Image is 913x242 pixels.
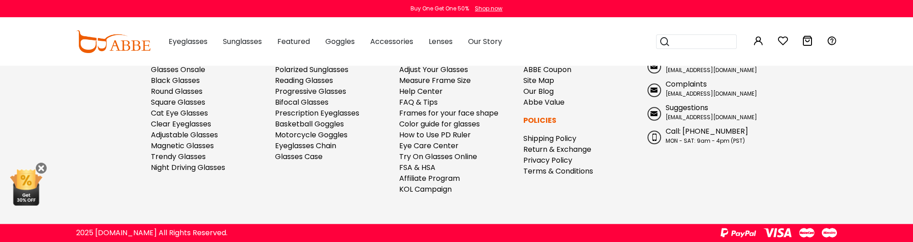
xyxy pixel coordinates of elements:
[275,130,348,140] a: Motorcycle Goggles
[275,151,323,162] a: Glasses Case
[399,173,460,184] a: Affiliate Program
[523,75,554,86] a: Site Map
[399,151,477,162] a: Try On Glasses Online
[275,97,328,107] a: Bifocal Glasses
[647,79,763,98] a: Complaints [EMAIL_ADDRESS][DOMAIN_NAME]
[523,155,572,165] a: Privacy Policy
[399,184,452,194] a: KOL Campaign
[399,108,498,118] a: Frames for your face shape
[223,36,262,47] span: Sunglasses
[275,140,336,151] a: Eyeglasses Chain
[647,102,763,121] a: Suggestions [EMAIL_ADDRESS][DOMAIN_NAME]
[468,36,502,47] span: Our Story
[399,140,459,151] a: Eye Care Center
[325,36,355,47] span: Goggles
[151,140,214,151] a: Magnetic Glasses
[399,130,471,140] a: How to Use PD Ruler
[275,75,333,86] a: Reading Glasses
[399,119,480,129] a: Color guide for glasses
[151,151,206,162] a: Trendy Glasses
[151,119,211,129] a: Clear Eyeglasses
[151,97,205,107] a: Square Glasses
[666,113,757,121] span: [EMAIL_ADDRESS][DOMAIN_NAME]
[475,5,502,13] div: Shop now
[470,5,502,12] a: Shop now
[275,86,346,97] a: Progressive Glasses
[411,5,469,13] div: Buy One Get One 50%
[399,86,443,97] a: Help Center
[275,64,348,75] a: Polarized Sunglasses
[523,144,591,155] a: Return & Exchange
[523,64,571,75] a: ABBE Coupon
[275,119,344,129] a: Basketball Goggles
[647,126,763,145] a: Call: [PHONE_NUMBER] MON - SAT: 9am - 4pm (PST)
[523,115,638,126] p: Policies
[666,126,748,136] span: Call: [PHONE_NUMBER]
[76,30,150,53] img: abbeglasses.com
[399,64,468,75] a: Adjust Your Glasses
[399,97,438,107] a: FAQ & Tips
[275,108,359,118] a: Prescription Eyeglasses
[9,169,43,206] img: mini welcome offer
[523,166,593,176] a: Terms & Conditions
[429,36,453,47] span: Lenses
[666,102,708,113] span: Suggestions
[399,162,435,173] a: FSA & HSA
[169,36,208,47] span: Eyeglasses
[151,130,218,140] a: Adjustable Glasses
[666,90,757,97] span: [EMAIL_ADDRESS][DOMAIN_NAME]
[666,79,707,89] span: Complaints
[523,97,565,107] a: Abbe Value
[399,75,471,86] a: Measure Frame Size
[277,36,310,47] span: Featured
[151,108,208,118] a: Cat Eye Glasses
[151,162,225,173] a: Night Driving Glasses
[370,36,413,47] span: Accessories
[151,86,203,97] a: Round Glasses
[151,64,205,75] a: Glasses Onsale
[666,66,757,74] span: [EMAIL_ADDRESS][DOMAIN_NAME]
[76,227,227,238] div: 2025 [DOMAIN_NAME] All Rights Reserved.
[523,86,554,97] a: Our Blog
[523,133,576,144] a: Shipping Policy
[151,75,200,86] a: Black Glasses
[666,137,745,145] span: MON - SAT: 9am - 4pm (PST)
